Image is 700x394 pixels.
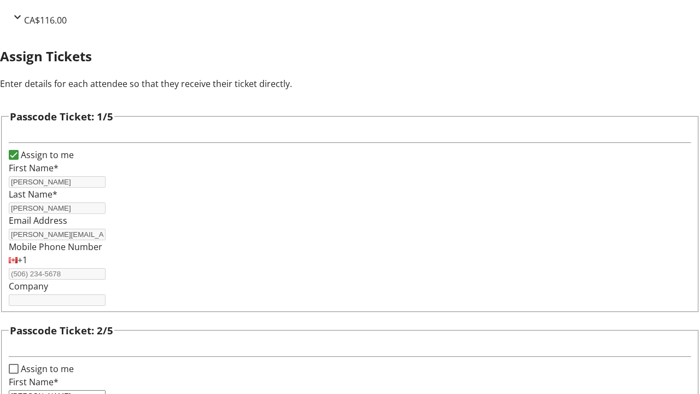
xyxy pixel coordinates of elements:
[24,14,67,26] span: CA$116.00
[10,109,113,124] h3: Passcode Ticket: 1/5
[19,148,74,161] label: Assign to me
[9,241,102,253] label: Mobile Phone Number
[9,215,67,227] label: Email Address
[9,188,57,200] label: Last Name*
[9,280,48,292] label: Company
[9,376,59,388] label: First Name*
[19,362,74,375] label: Assign to me
[10,323,113,338] h3: Passcode Ticket: 2/5
[9,268,106,280] input: (506) 234-5678
[9,162,59,174] label: First Name*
